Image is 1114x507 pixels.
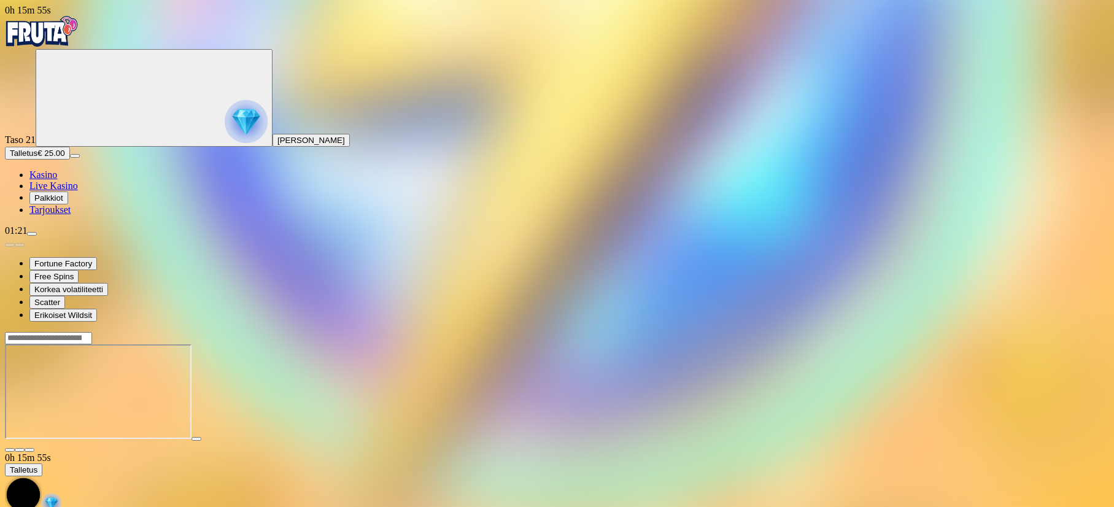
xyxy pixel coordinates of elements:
button: next slide [15,243,25,247]
button: Free Spins [29,270,79,283]
button: chevron-down icon [15,448,25,452]
button: Erikoiset Wildsit [29,309,97,322]
span: user session time [5,5,51,15]
span: Fortune Factory [34,259,92,268]
button: reward progress [36,49,273,147]
span: Palkkiot [34,193,63,203]
span: Taso 21 [5,134,36,145]
button: Talletusplus icon€ 25.00 [5,147,70,160]
nav: Main menu [5,169,1109,215]
span: Talletus [10,465,37,474]
button: prev slide [5,243,15,247]
span: Free Spins [34,272,74,281]
button: [PERSON_NAME] [273,134,350,147]
a: Live Kasino [29,180,78,191]
img: Fruta [5,16,79,47]
span: 01:21 [5,225,27,236]
span: Talletus [10,149,37,158]
button: Korkea volatiliteetti [29,283,108,296]
span: [PERSON_NAME] [277,136,345,145]
a: Tarjoukset [29,204,71,215]
button: Scatter [29,296,65,309]
a: Fruta [5,38,79,48]
button: close icon [5,448,15,452]
button: play icon [191,437,201,441]
img: reward progress [225,100,268,143]
button: menu [27,232,37,236]
span: Erikoiset Wildsit [34,311,92,320]
button: Fortune Factory [29,257,97,270]
iframe: Gold Blitz [5,344,191,439]
input: Search [5,332,92,344]
span: user session time [5,452,51,463]
nav: Primary [5,16,1109,215]
button: fullscreen icon [25,448,34,452]
button: menu [70,154,80,158]
a: Kasino [29,169,57,180]
span: Korkea volatiliteetti [34,285,103,294]
span: Scatter [34,298,60,307]
span: € 25.00 [37,149,64,158]
button: Talletus [5,463,42,476]
button: Palkkiot [29,192,68,204]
